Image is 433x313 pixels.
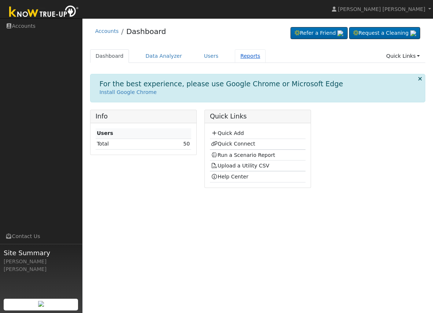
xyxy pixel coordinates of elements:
[38,301,44,307] img: retrieve
[211,130,244,136] a: Quick Add
[211,163,269,169] a: Upload a Utility CSV
[183,141,190,147] a: 50
[338,6,425,12] span: [PERSON_NAME] [PERSON_NAME]
[126,27,166,36] a: Dashboard
[410,30,416,36] img: retrieve
[5,4,82,20] img: Know True-Up
[4,248,78,258] span: Site Summary
[381,49,425,63] a: Quick Links
[90,49,129,63] a: Dashboard
[97,130,113,136] strong: Users
[210,113,306,120] h5: Quick Links
[290,27,348,39] a: Refer a Friend
[235,49,266,63] a: Reports
[4,258,78,273] div: [PERSON_NAME] [PERSON_NAME]
[337,30,343,36] img: retrieve
[140,49,188,63] a: Data Analyzer
[96,139,155,149] td: Total
[211,174,248,180] a: Help Center
[349,27,420,39] a: Request a Cleaning
[199,49,224,63] a: Users
[211,141,255,147] a: Quick Connect
[100,80,343,88] h1: For the best experience, please use Google Chrome or Microsoft Edge
[96,113,191,120] h5: Info
[211,152,275,158] a: Run a Scenario Report
[95,28,119,34] a: Accounts
[100,89,157,95] a: Install Google Chrome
